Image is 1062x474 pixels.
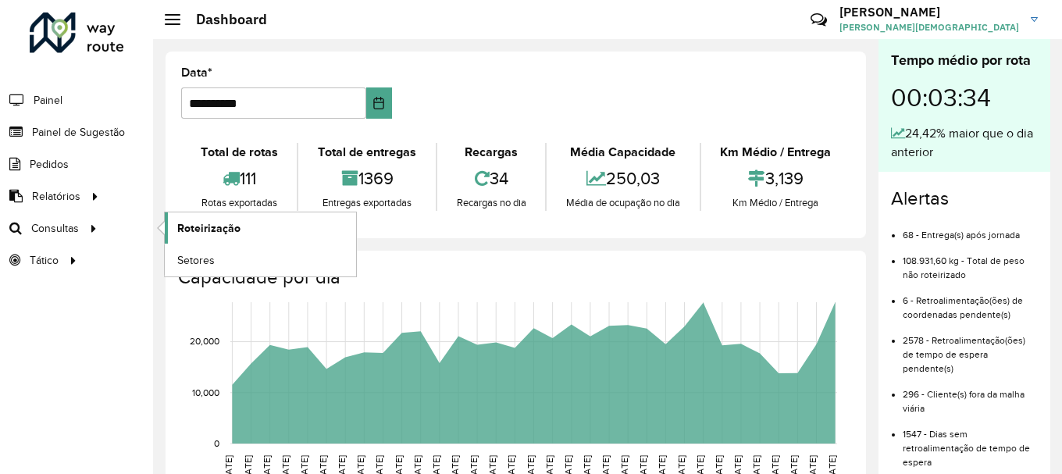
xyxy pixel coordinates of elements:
div: 250,03 [551,162,695,195]
div: Recargas no dia [441,195,541,211]
span: Painel de Sugestão [32,124,125,141]
div: 3,139 [705,162,846,195]
div: Média de ocupação no dia [551,195,695,211]
label: Data [181,63,212,82]
span: Pedidos [30,156,69,173]
span: Painel [34,92,62,109]
div: Tempo médio por rota [891,50,1038,71]
span: Setores [177,252,215,269]
div: Km Médio / Entrega [705,195,846,211]
text: 10,000 [192,387,219,397]
div: 111 [185,162,293,195]
div: 1369 [302,162,431,195]
div: Entregas exportadas [302,195,431,211]
span: Tático [30,252,59,269]
div: 00:03:34 [891,71,1038,124]
text: 0 [214,438,219,448]
div: Total de entregas [302,143,431,162]
h4: Capacidade por dia [178,266,850,289]
span: Roteirização [177,220,241,237]
div: 24,42% maior que o dia anterior [891,124,1038,162]
li: 6 - Retroalimentação(ões) de coordenadas pendente(s) [903,282,1038,322]
span: Consultas [31,220,79,237]
li: 68 - Entrega(s) após jornada [903,216,1038,242]
div: 34 [441,162,541,195]
li: 296 - Cliente(s) fora da malha viária [903,376,1038,415]
li: 108.931,60 kg - Total de peso não roteirizado [903,242,1038,282]
li: 2578 - Retroalimentação(ões) de tempo de espera pendente(s) [903,322,1038,376]
h2: Dashboard [180,11,267,28]
div: Km Médio / Entrega [705,143,846,162]
div: Total de rotas [185,143,293,162]
h3: [PERSON_NAME] [839,5,1019,20]
div: Recargas [441,143,541,162]
li: 1547 - Dias sem retroalimentação de tempo de espera [903,415,1038,469]
text: 20,000 [190,337,219,347]
button: Choose Date [366,87,392,119]
a: Contato Rápido [802,3,836,37]
h4: Alertas [891,187,1038,210]
span: Relatórios [32,188,80,205]
a: Roteirização [165,212,356,244]
a: Setores [165,244,356,276]
div: Rotas exportadas [185,195,293,211]
div: Média Capacidade [551,143,695,162]
span: [PERSON_NAME][DEMOGRAPHIC_DATA] [839,20,1019,34]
